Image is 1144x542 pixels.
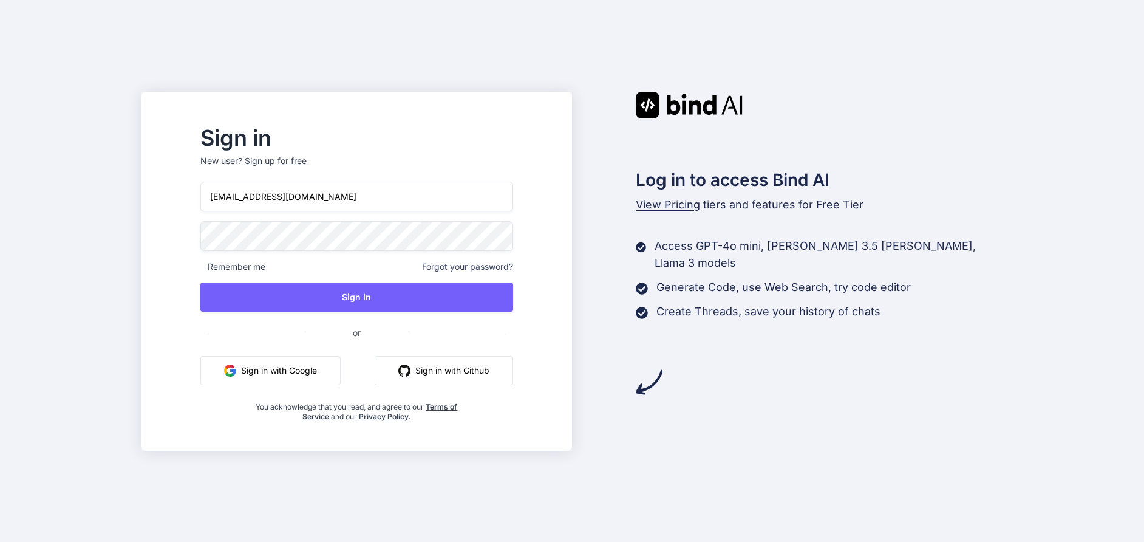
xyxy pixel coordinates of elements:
img: Bind AI logo [636,92,743,118]
a: Privacy Policy. [359,412,411,421]
input: Login or Email [200,182,513,211]
p: tiers and features for Free Tier [636,196,1003,213]
a: Terms of Service [302,402,458,421]
span: Remember me [200,261,265,273]
img: github [398,365,410,377]
h2: Sign in [200,128,513,148]
p: Generate Code, use Web Search, try code editor [656,279,911,296]
img: arrow [636,369,662,396]
span: or [304,318,409,348]
p: Access GPT-4o mini, [PERSON_NAME] 3.5 [PERSON_NAME], Llama 3 models [655,238,1003,272]
button: Sign in with Github [375,356,513,385]
h2: Log in to access Bind AI [636,167,1003,193]
button: Sign In [200,283,513,312]
p: New user? [200,155,513,182]
div: Sign up for free [245,155,307,167]
p: Create Threads, save your history of chats [656,303,880,320]
span: Forgot your password? [422,261,513,273]
button: Sign in with Google [200,356,341,385]
div: You acknowledge that you read, and agree to our and our [253,395,461,422]
img: google [224,365,236,377]
span: View Pricing [636,198,700,211]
